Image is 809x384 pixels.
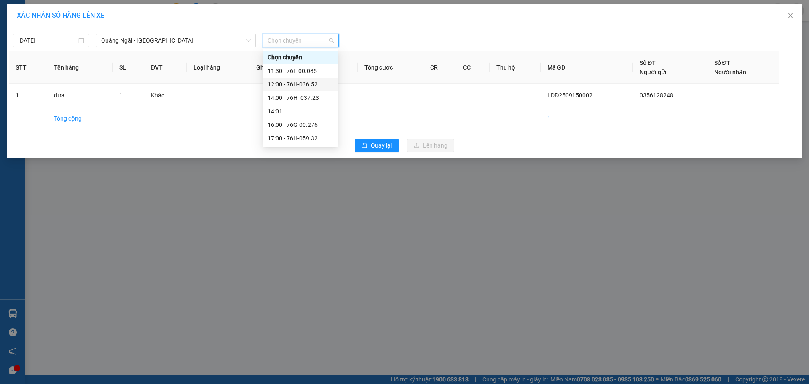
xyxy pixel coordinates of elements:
[47,51,112,84] th: Tên hàng
[355,139,399,152] button: rollbackQuay lại
[47,84,112,107] td: dưa
[547,92,592,99] span: LDĐ2509150002
[144,84,187,107] td: Khác
[47,107,112,130] td: Tổng cộng
[371,141,392,150] span: Quay lại
[640,69,667,75] span: Người gửi
[268,120,333,129] div: 16:00 - 76G-00.276
[714,59,730,66] span: Số ĐT
[101,34,251,47] span: Quảng Ngãi - Vũng Tàu
[268,93,333,102] div: 14:00 - 76H -037.23
[268,66,333,75] div: 11:30 - 76F-00.085
[358,51,423,84] th: Tổng cước
[541,107,633,130] td: 1
[423,51,457,84] th: CR
[246,38,251,43] span: down
[714,69,746,75] span: Người nhận
[268,107,333,116] div: 14:01
[640,59,656,66] span: Số ĐT
[17,11,104,19] span: XÁC NHẬN SỐ HÀNG LÊN XE
[18,36,77,45] input: 15/09/2025
[263,51,338,64] div: Chọn chuyến
[113,51,145,84] th: SL
[268,34,334,47] span: Chọn chuyến
[787,12,794,19] span: close
[541,51,633,84] th: Mã GD
[119,92,123,99] span: 1
[9,84,47,107] td: 1
[779,4,802,28] button: Close
[362,142,367,149] span: rollback
[187,51,250,84] th: Loại hàng
[490,51,541,84] th: Thu hộ
[9,51,47,84] th: STT
[640,92,673,99] span: 0356128248
[268,134,333,143] div: 17:00 - 76H-059.32
[268,53,333,62] div: Chọn chuyến
[456,51,490,84] th: CC
[407,139,454,152] button: uploadLên hàng
[144,51,187,84] th: ĐVT
[268,80,333,89] div: 12:00 - 76H-036.52
[249,51,303,84] th: Ghi chú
